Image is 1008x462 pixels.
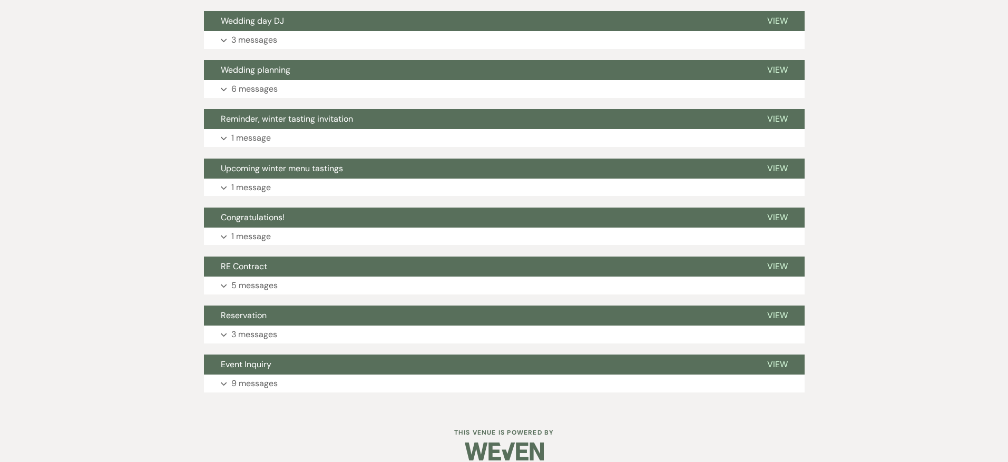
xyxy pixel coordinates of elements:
[231,181,271,194] p: 1 message
[767,212,788,223] span: View
[204,326,805,343] button: 3 messages
[204,159,750,179] button: Upcoming winter menu tastings
[231,82,278,96] p: 6 messages
[204,129,805,147] button: 1 message
[750,257,805,277] button: View
[204,179,805,196] button: 1 message
[204,306,750,326] button: Reservation
[767,163,788,174] span: View
[204,257,750,277] button: RE Contract
[221,261,267,272] span: RE Contract
[221,113,353,124] span: Reminder, winter tasting invitation
[204,80,805,98] button: 6 messages
[767,310,788,321] span: View
[204,109,750,129] button: Reminder, winter tasting invitation
[221,64,290,75] span: Wedding planning
[767,261,788,272] span: View
[767,359,788,370] span: View
[231,33,277,47] p: 3 messages
[767,15,788,26] span: View
[750,355,805,375] button: View
[204,60,750,80] button: Wedding planning
[231,131,271,145] p: 1 message
[204,375,805,392] button: 9 messages
[204,355,750,375] button: Event Inquiry
[750,306,805,326] button: View
[221,359,271,370] span: Event Inquiry
[221,212,285,223] span: Congratulations!
[221,163,343,174] span: Upcoming winter menu tastings
[231,328,277,341] p: 3 messages
[767,113,788,124] span: View
[231,230,271,243] p: 1 message
[204,31,805,49] button: 3 messages
[221,15,284,26] span: Wedding day DJ
[750,60,805,80] button: View
[231,377,278,390] p: 9 messages
[204,228,805,245] button: 1 message
[750,159,805,179] button: View
[204,11,750,31] button: Wedding day DJ
[750,11,805,31] button: View
[221,310,267,321] span: Reservation
[204,208,750,228] button: Congratulations!
[231,279,278,292] p: 5 messages
[767,64,788,75] span: View
[204,277,805,294] button: 5 messages
[750,208,805,228] button: View
[750,109,805,129] button: View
